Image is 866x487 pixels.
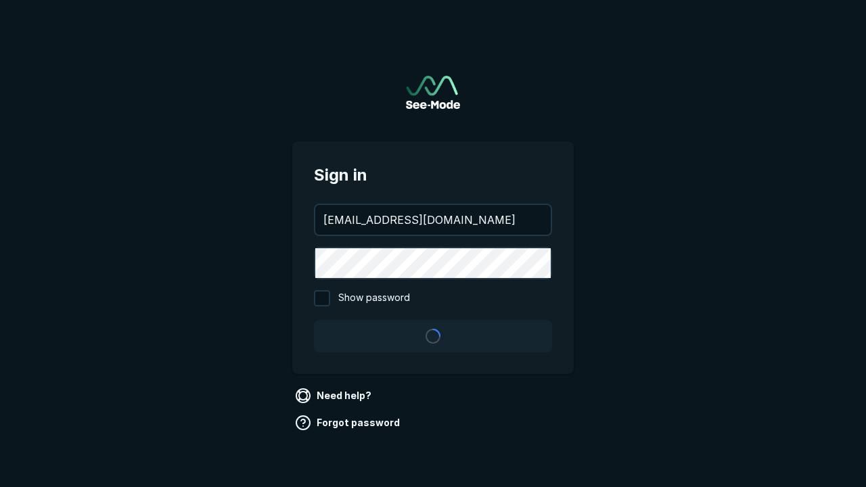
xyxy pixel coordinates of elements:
a: Go to sign in [406,76,460,109]
a: Need help? [292,385,377,407]
span: Sign in [314,163,552,187]
img: See-Mode Logo [406,76,460,109]
a: Forgot password [292,412,405,434]
input: your@email.com [315,205,551,235]
span: Show password [338,290,410,306]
